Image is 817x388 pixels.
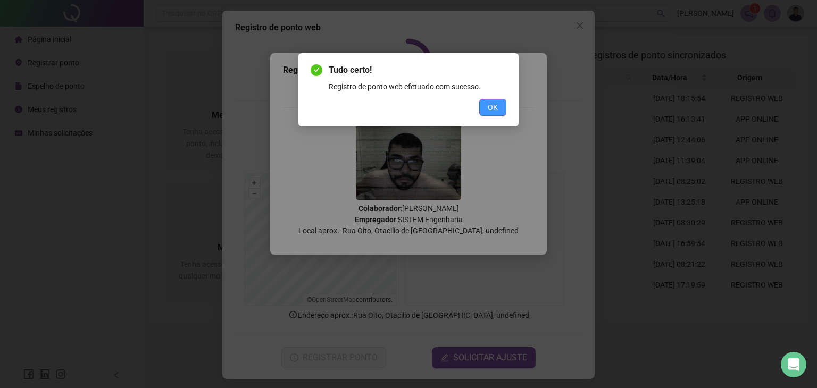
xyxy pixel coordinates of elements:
div: Registro de ponto web efetuado com sucesso. [329,81,506,92]
span: OK [488,102,498,113]
span: Tudo certo! [329,64,506,77]
span: check-circle [311,64,322,76]
button: OK [479,99,506,116]
div: Open Intercom Messenger [781,352,806,377]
